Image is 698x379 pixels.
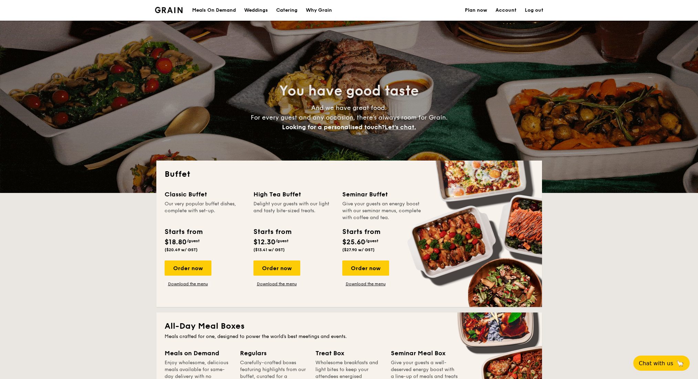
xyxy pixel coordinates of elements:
span: ($20.49 w/ GST) [165,247,198,252]
span: /guest [187,238,200,243]
span: /guest [365,238,378,243]
div: Give your guests an energy boost with our seminar menus, complete with coffee and tea. [342,201,423,221]
a: Logotype [155,7,183,13]
span: $18.80 [165,238,187,246]
h2: All-Day Meal Boxes [165,321,534,332]
h2: Buffet [165,169,534,180]
div: Order now [253,260,300,276]
div: Seminar Meal Box [391,348,458,358]
div: Meals crafted for one, designed to power the world's best meetings and events. [165,333,534,340]
div: Starts from [253,227,291,237]
button: Chat with us🦙 [633,356,690,371]
span: 🦙 [676,359,684,367]
a: Download the menu [253,281,300,287]
a: Download the menu [165,281,211,287]
span: And we have great food. For every guest and any occasion, there’s always room for Grain. [251,104,448,131]
div: Regulars [240,348,307,358]
span: Looking for a personalised touch? [282,123,385,131]
div: Starts from [165,227,202,237]
span: ($27.90 w/ GST) [342,247,375,252]
div: Order now [342,260,389,276]
span: Let's chat. [385,123,416,131]
div: Order now [165,260,211,276]
div: Meals on Demand [165,348,232,358]
span: $12.30 [253,238,275,246]
div: Our very popular buffet dishes, complete with set-up. [165,201,245,221]
div: Delight your guests with our light and tasty bite-sized treats. [253,201,334,221]
span: You have good taste [279,83,419,99]
span: /guest [275,238,289,243]
img: Grain [155,7,183,13]
div: Treat Box [315,348,383,358]
a: Download the menu [342,281,389,287]
div: Classic Buffet [165,189,245,199]
span: Chat with us [639,360,673,367]
div: High Tea Buffet [253,189,334,199]
span: ($13.41 w/ GST) [253,247,285,252]
div: Seminar Buffet [342,189,423,199]
span: $25.60 [342,238,365,246]
div: Starts from [342,227,380,237]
